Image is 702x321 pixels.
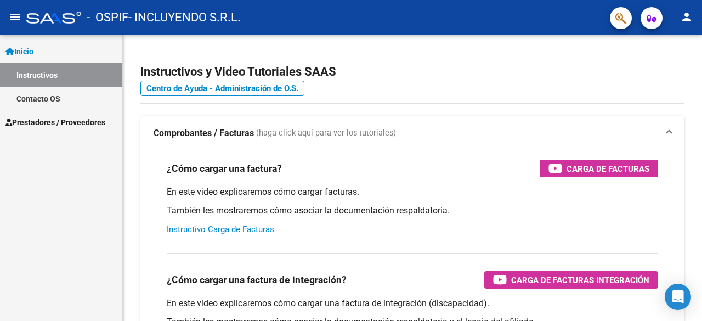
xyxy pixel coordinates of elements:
[140,61,684,82] h2: Instructivos y Video Tutoriales SAAS
[9,10,22,24] mat-icon: menu
[256,127,396,139] span: (haga click aquí para ver los tutoriales)
[5,46,33,58] span: Inicio
[167,161,282,176] h3: ¿Cómo cargar una factura?
[167,297,658,309] p: En este video explicaremos cómo cargar una factura de integración (discapacidad).
[167,205,658,217] p: También les mostraremos cómo asociar la documentación respaldatoria.
[167,272,347,288] h3: ¿Cómo cargar una factura de integración?
[167,224,274,234] a: Instructivo Carga de Facturas
[540,160,658,177] button: Carga de Facturas
[128,5,241,30] span: - INCLUYENDO S.R.L.
[167,186,658,198] p: En este video explicaremos cómo cargar facturas.
[154,127,254,139] strong: Comprobantes / Facturas
[140,116,684,151] mat-expansion-panel-header: Comprobantes / Facturas (haga click aquí para ver los tutoriales)
[140,81,304,96] a: Centro de Ayuda - Administración de O.S.
[87,5,128,30] span: - OSPIF
[680,10,693,24] mat-icon: person
[567,162,649,176] span: Carga de Facturas
[484,271,658,289] button: Carga de Facturas Integración
[5,116,105,128] span: Prestadores / Proveedores
[511,273,649,287] span: Carga de Facturas Integración
[665,284,691,310] div: Open Intercom Messenger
